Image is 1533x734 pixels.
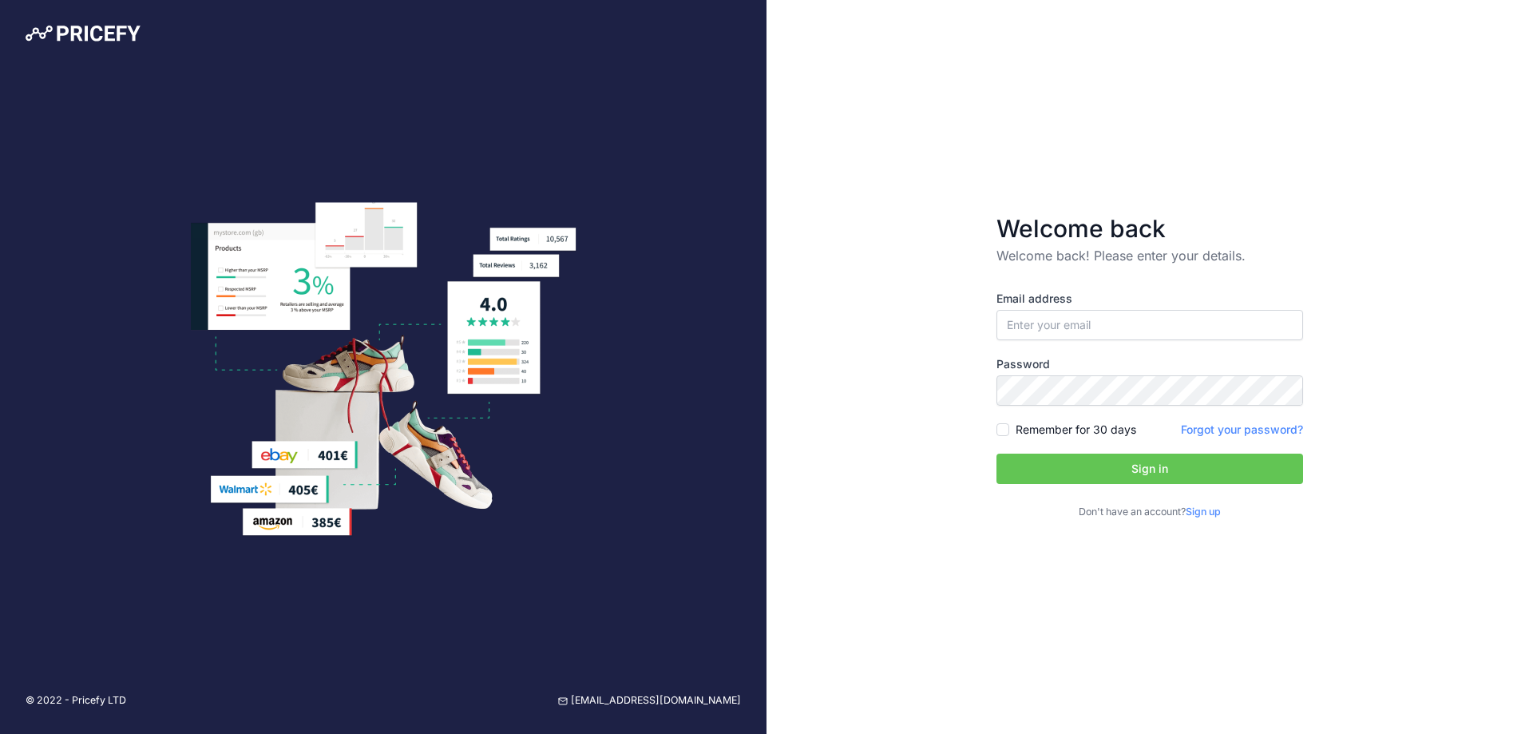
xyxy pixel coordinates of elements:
[996,214,1303,243] h3: Welcome back
[996,310,1303,340] input: Enter your email
[996,291,1303,307] label: Email address
[26,693,126,708] p: © 2022 - Pricefy LTD
[996,246,1303,265] p: Welcome back! Please enter your details.
[996,454,1303,484] button: Sign in
[26,26,141,42] img: Pricefy
[996,505,1303,520] p: Don't have an account?
[996,356,1303,372] label: Password
[1181,423,1303,436] a: Forgot your password?
[1016,422,1136,438] label: Remember for 30 days
[1186,506,1221,518] a: Sign up
[558,693,741,708] a: [EMAIL_ADDRESS][DOMAIN_NAME]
